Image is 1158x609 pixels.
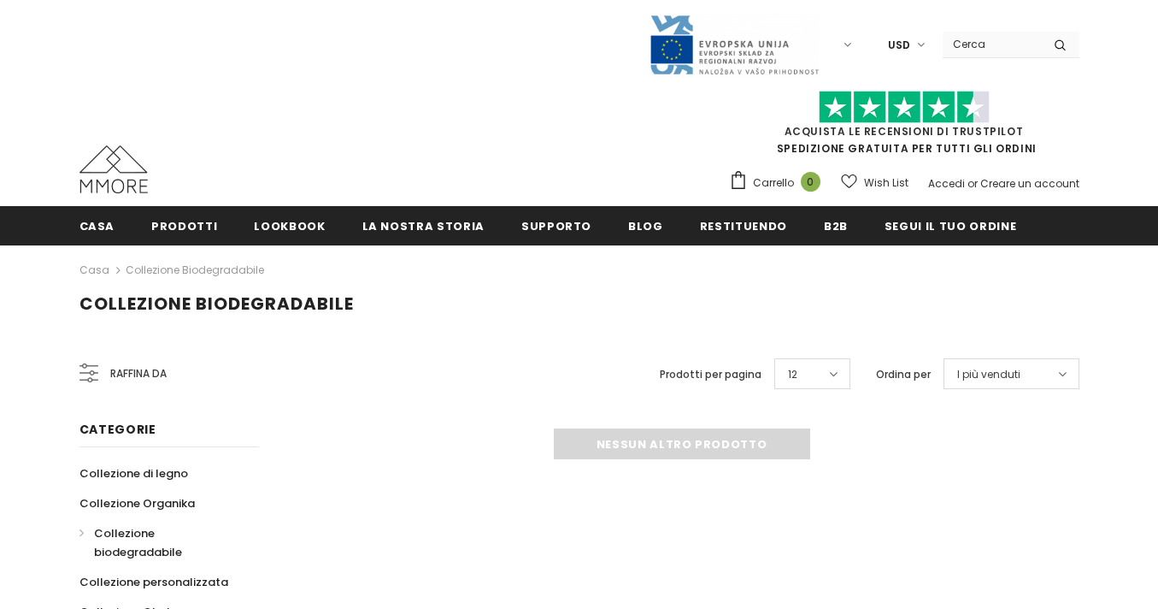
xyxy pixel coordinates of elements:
[254,218,325,234] span: Lookbook
[151,206,217,245] a: Prodotti
[876,366,931,383] label: Ordina per
[79,465,188,482] span: Collezione di legno
[980,176,1079,191] a: Creare un account
[79,458,188,488] a: Collezione di legno
[957,366,1020,383] span: I più venduti
[79,488,195,518] a: Collezione Organika
[885,218,1016,234] span: Segui il tuo ordine
[110,364,167,383] span: Raffina da
[649,14,820,76] img: Javni Razpis
[628,218,663,234] span: Blog
[729,98,1079,156] span: SPEDIZIONE GRATUITA PER TUTTI GLI ORDINI
[801,172,820,192] span: 0
[660,366,761,383] label: Prodotti per pagina
[79,218,115,234] span: Casa
[254,206,325,245] a: Lookbook
[79,292,354,316] span: Collezione biodegradabile
[819,91,990,124] img: Fidati di Pilot Stars
[943,32,1041,56] input: Search Site
[785,124,1024,139] a: Acquista le recensioni di TrustPilot
[79,260,109,281] a: Casa
[79,567,228,597] a: Collezione personalizzata
[521,218,591,234] span: supporto
[700,218,787,234] span: Restituendo
[362,218,485,234] span: La nostra storia
[79,206,115,245] a: Casa
[888,37,910,54] span: USD
[151,218,217,234] span: Prodotti
[841,168,908,198] a: Wish List
[649,37,820,51] a: Javni Razpis
[864,174,908,192] span: Wish List
[79,145,148,193] img: Casi MMORE
[94,525,182,560] span: Collezione biodegradabile
[967,176,978,191] span: or
[521,206,591,245] a: supporto
[79,518,240,567] a: Collezione biodegradabile
[362,206,485,245] a: La nostra storia
[885,206,1016,245] a: Segui il tuo ordine
[79,495,195,511] span: Collezione Organika
[729,170,829,196] a: Carrello 0
[824,206,848,245] a: B2B
[788,366,797,383] span: 12
[628,206,663,245] a: Blog
[824,218,848,234] span: B2B
[126,263,264,277] a: Collezione biodegradabile
[753,174,794,192] span: Carrello
[928,176,965,191] a: Accedi
[79,421,156,438] span: Categorie
[79,574,228,590] span: Collezione personalizzata
[700,206,787,245] a: Restituendo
